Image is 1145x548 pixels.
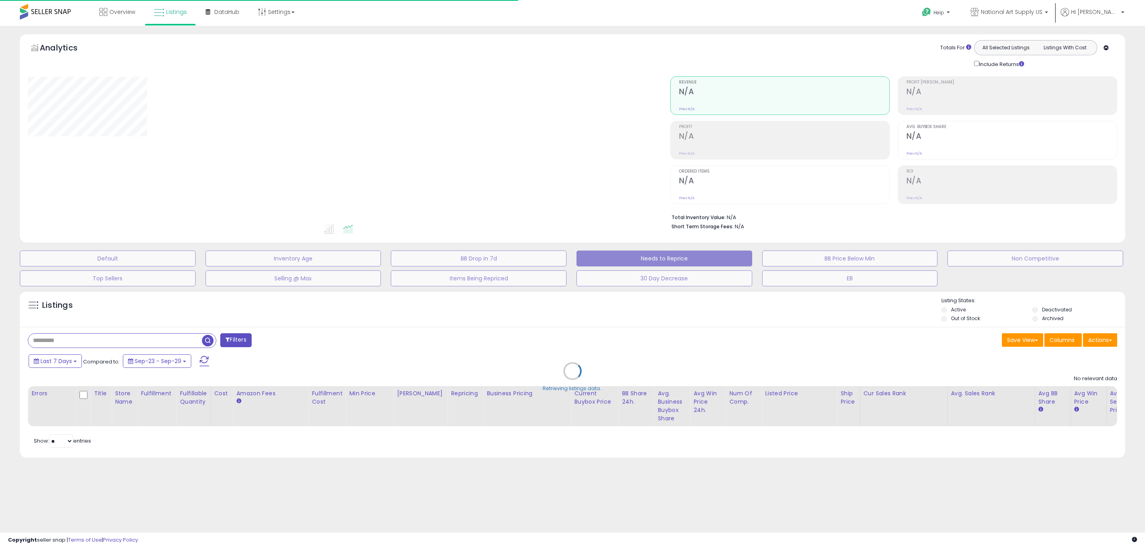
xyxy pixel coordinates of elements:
span: DataHub [214,8,239,16]
button: EB [762,270,938,286]
h2: N/A [679,176,889,187]
div: Retrieving listings data.. [543,385,602,392]
h2: N/A [906,87,1117,98]
span: Ordered Items [679,169,889,174]
button: BB Drop in 7d [391,251,567,266]
a: Help [916,1,958,26]
span: Overview [109,8,135,16]
small: Prev: N/A [679,196,695,200]
span: Help [933,9,944,16]
b: Total Inventory Value: [671,214,726,221]
span: Profit [PERSON_NAME] [906,80,1117,85]
span: N/A [735,223,744,230]
div: Totals For [940,44,971,52]
span: Avg. Buybox Share [906,125,1117,129]
h2: N/A [679,87,889,98]
h2: N/A [906,132,1117,142]
span: Revenue [679,80,889,85]
button: Inventory Age [206,251,381,266]
span: Profit [679,125,889,129]
button: All Selected Listings [976,43,1036,53]
i: Get Help [922,7,932,17]
small: Prev: N/A [679,107,695,111]
small: Prev: N/A [906,151,922,156]
button: Selling @ Max [206,270,381,286]
h5: Analytics [40,42,93,55]
button: Items Being Repriced [391,270,567,286]
span: National Art Supply US [981,8,1042,16]
b: Short Term Storage Fees: [671,223,734,230]
span: Listings [166,8,187,16]
button: Needs to Reprice [576,251,752,266]
span: ROI [906,169,1117,174]
li: N/A [671,212,1111,222]
button: 30 Day Decrease [576,270,752,286]
button: Top Sellers [20,270,196,286]
small: Prev: N/A [679,151,695,156]
h2: N/A [679,132,889,142]
small: Prev: N/A [906,196,922,200]
div: Include Returns [968,59,1034,68]
a: Hi [PERSON_NAME] [1061,8,1124,26]
button: BB Price Below Min [762,251,938,266]
h2: N/A [906,176,1117,187]
button: Default [20,251,196,266]
button: Non Competitive [947,251,1123,266]
button: Listings With Cost [1035,43,1095,53]
span: Hi [PERSON_NAME] [1071,8,1119,16]
small: Prev: N/A [906,107,922,111]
